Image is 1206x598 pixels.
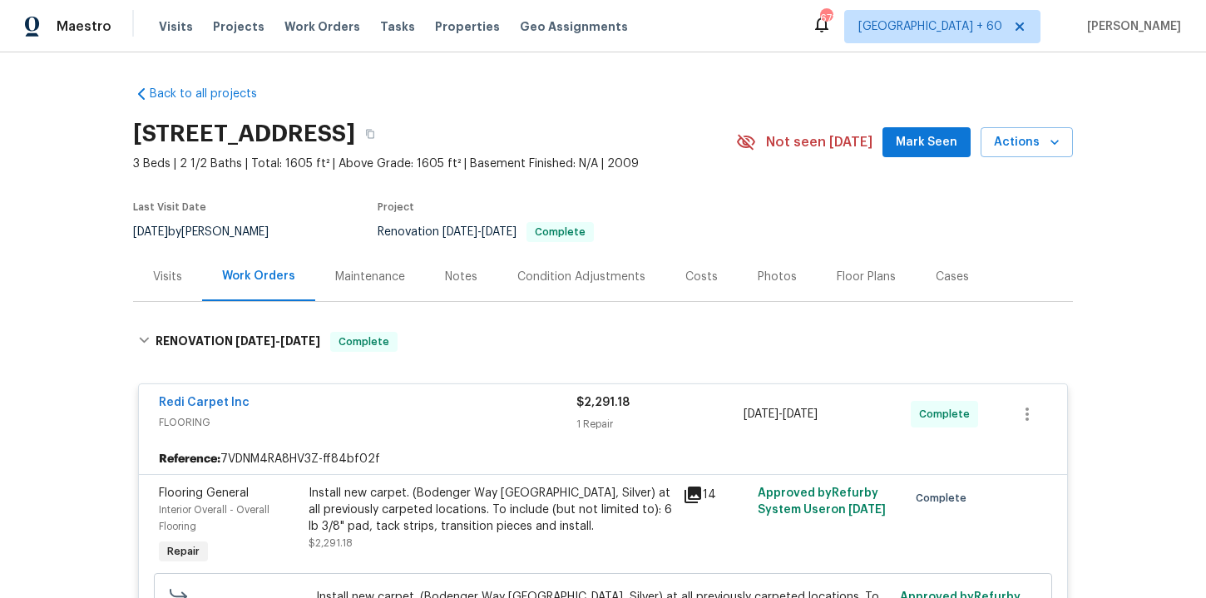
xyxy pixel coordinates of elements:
span: Complete [916,490,973,507]
span: Complete [919,406,976,423]
div: RENOVATION [DATE]-[DATE]Complete [133,315,1073,368]
span: [GEOGRAPHIC_DATA] + 60 [858,18,1002,35]
span: $2,291.18 [576,397,630,408]
button: Mark Seen [882,127,971,158]
span: [DATE] [133,226,168,238]
span: [DATE] [442,226,477,238]
span: [PERSON_NAME] [1080,18,1181,35]
span: Flooring General [159,487,249,499]
div: Floor Plans [837,269,896,285]
span: [DATE] [235,335,275,347]
span: - [744,406,818,423]
h6: RENOVATION [156,332,320,352]
span: 3 Beds | 2 1/2 Baths | Total: 1605 ft² | Above Grade: 1605 ft² | Basement Finished: N/A | 2009 [133,156,736,172]
a: Redi Carpet Inc [159,397,250,408]
div: Visits [153,269,182,285]
div: 14 [683,485,748,505]
div: 7VDNM4RA8HV3Z-ff84bf02f [139,444,1067,474]
span: Complete [528,227,592,237]
span: [DATE] [783,408,818,420]
div: Condition Adjustments [517,269,645,285]
span: Properties [435,18,500,35]
span: [DATE] [280,335,320,347]
span: Repair [161,543,206,560]
div: by [PERSON_NAME] [133,222,289,242]
span: Interior Overall - Overall Flooring [159,505,269,531]
span: [DATE] [848,504,886,516]
span: Approved by Refurby System User on [758,487,886,516]
span: Actions [994,132,1060,153]
span: FLOORING [159,414,576,431]
span: Complete [332,334,396,350]
span: Last Visit Date [133,202,206,212]
div: Costs [685,269,718,285]
div: 671 [820,10,832,27]
div: Install new carpet. (Bodenger Way [GEOGRAPHIC_DATA], Silver) at all previously carpeted locations... [309,485,673,535]
span: Tasks [380,21,415,32]
h2: [STREET_ADDRESS] [133,126,355,142]
div: 1 Repair [576,416,744,432]
button: Copy Address [355,119,385,149]
a: Back to all projects [133,86,293,102]
span: - [235,335,320,347]
div: Cases [936,269,969,285]
span: [DATE] [482,226,517,238]
span: Not seen [DATE] [766,134,872,151]
div: Photos [758,269,797,285]
b: Reference: [159,451,220,467]
span: $2,291.18 [309,538,353,548]
span: Renovation [378,226,594,238]
span: Geo Assignments [520,18,628,35]
span: [DATE] [744,408,778,420]
div: Maintenance [335,269,405,285]
span: Work Orders [284,18,360,35]
span: Mark Seen [896,132,957,153]
span: Project [378,202,414,212]
span: Maestro [57,18,111,35]
div: Work Orders [222,268,295,284]
div: Notes [445,269,477,285]
button: Actions [981,127,1073,158]
span: Projects [213,18,264,35]
span: Visits [159,18,193,35]
span: - [442,226,517,238]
